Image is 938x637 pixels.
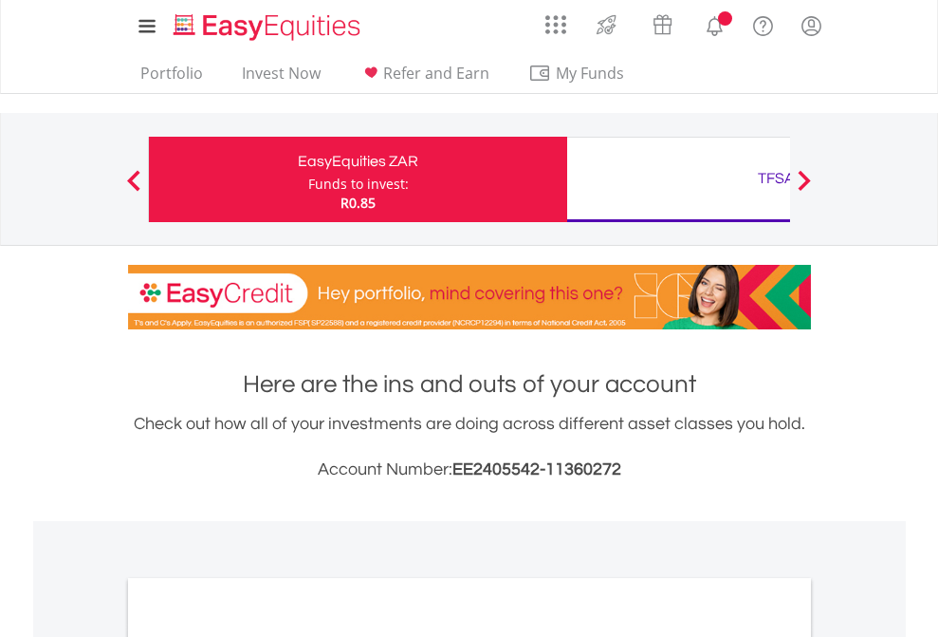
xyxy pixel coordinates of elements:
span: Refer and Earn [383,63,489,84]
a: Vouchers [635,5,690,40]
div: EasyEquities ZAR [160,148,556,175]
img: EasyCredit Promotion Banner [128,265,811,329]
img: thrive-v2.svg [591,9,622,40]
h3: Account Number: [128,457,811,483]
a: Portfolio [133,64,211,93]
img: EasyEquities_Logo.png [170,11,368,43]
div: Check out how all of your investments are doing across different asset classes you hold. [128,411,811,483]
span: My Funds [528,61,653,85]
a: Notifications [690,5,739,43]
a: FAQ's and Support [739,5,787,43]
div: Funds to invest: [308,175,409,194]
button: Next [785,179,823,198]
img: vouchers-v2.svg [647,9,678,40]
a: My Profile [787,5,836,47]
span: EE2405542-11360272 [452,460,621,478]
h1: Here are the ins and outs of your account [128,367,811,402]
a: Home page [166,5,368,43]
span: R0.85 [340,194,376,212]
a: Invest Now [234,64,328,93]
button: Previous [115,179,153,198]
a: AppsGrid [533,5,579,35]
img: grid-menu-icon.svg [545,14,566,35]
a: Refer and Earn [352,64,497,93]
